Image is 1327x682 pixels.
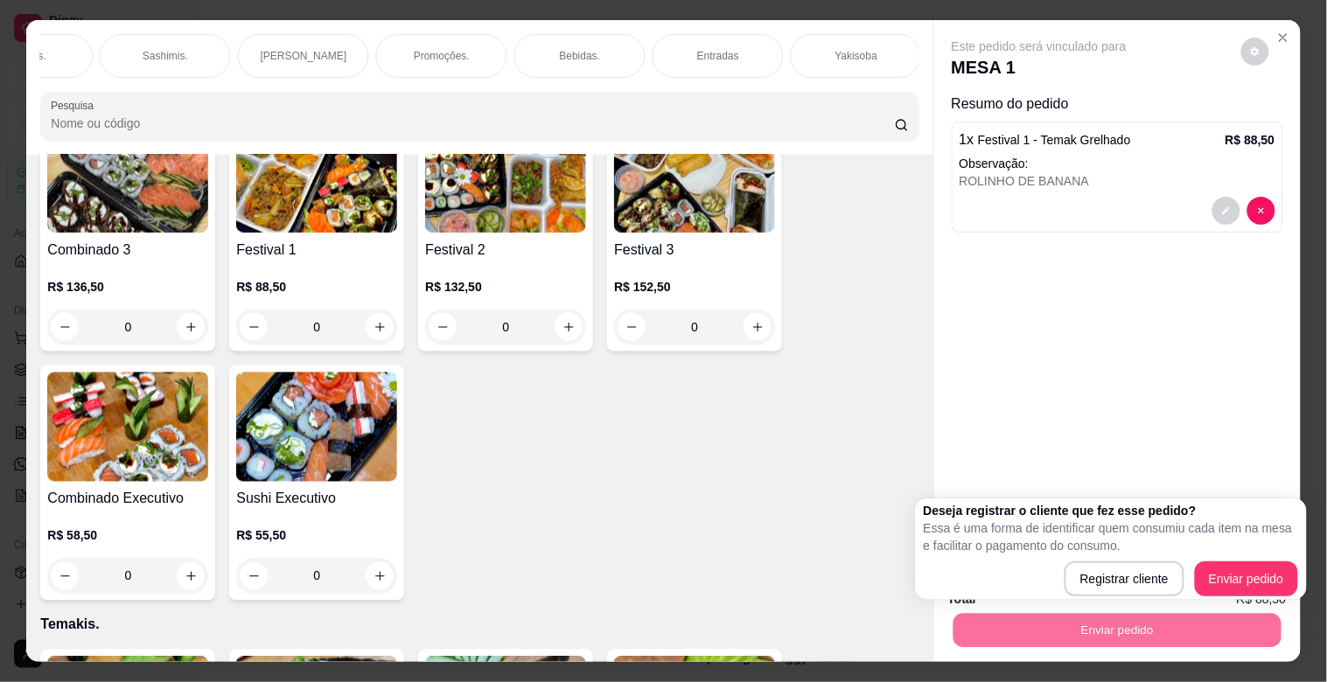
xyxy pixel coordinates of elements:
img: product-image [236,123,397,233]
h4: Festival 2 [425,240,586,261]
button: increase-product-quantity [366,562,394,590]
strong: Total [948,592,976,606]
h4: Combinado Executivo [47,489,208,510]
h4: Sushi Executivo [236,489,397,510]
p: R$ 136,50 [47,278,208,296]
p: R$ 152,50 [614,278,775,296]
input: Pesquisa [51,115,895,132]
img: product-image [236,372,397,482]
button: increase-product-quantity [177,562,205,590]
button: decrease-product-quantity [51,562,79,590]
button: decrease-product-quantity [1247,197,1275,225]
h4: Festival 3 [614,240,775,261]
div: ROLINHO DE BANANA [960,172,1275,190]
button: increase-product-quantity [177,313,205,341]
button: Enviar pedido [953,613,1281,647]
img: product-image [614,123,775,233]
p: R$ 132,50 [425,278,586,296]
button: decrease-product-quantity [1212,197,1240,225]
p: Entradas [697,49,739,63]
button: Registrar cliente [1065,561,1184,596]
p: Observação: [960,155,1275,172]
p: R$ 88,50 [236,278,397,296]
p: Sashimis. [143,49,188,63]
p: [PERSON_NAME] [261,49,347,63]
p: 1 x [960,129,1131,150]
p: Bebidas. [560,49,601,63]
p: Este pedido será vinculado para [952,38,1127,55]
p: Yakisoba [835,49,877,63]
p: Promoções. [414,49,470,63]
p: MESA 1 [952,55,1127,80]
button: decrease-product-quantity [240,562,268,590]
img: product-image [425,123,586,233]
label: Pesquisa [51,98,100,113]
span: Festival 1 - Temak Grelhado [978,133,1131,147]
h2: Deseja registrar o cliente que fez esse pedido? [924,502,1298,519]
h4: Festival 1 [236,240,397,261]
p: Essa é uma forma de identificar quem consumiu cada item na mesa e facilitar o pagamento do consumo. [924,519,1298,554]
p: R$ 55,50 [236,527,397,545]
p: R$ 88,50 [1226,131,1275,149]
h4: Combinado 3 [47,240,208,261]
img: product-image [47,372,208,482]
button: Close [1269,24,1297,52]
button: Enviar pedido [1195,561,1298,596]
button: decrease-product-quantity [1241,38,1269,66]
p: Temakis. [40,615,918,636]
img: product-image [47,123,208,233]
p: Resumo do pedido [952,94,1283,115]
button: decrease-product-quantity [51,313,79,341]
p: R$ 58,50 [47,527,208,545]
